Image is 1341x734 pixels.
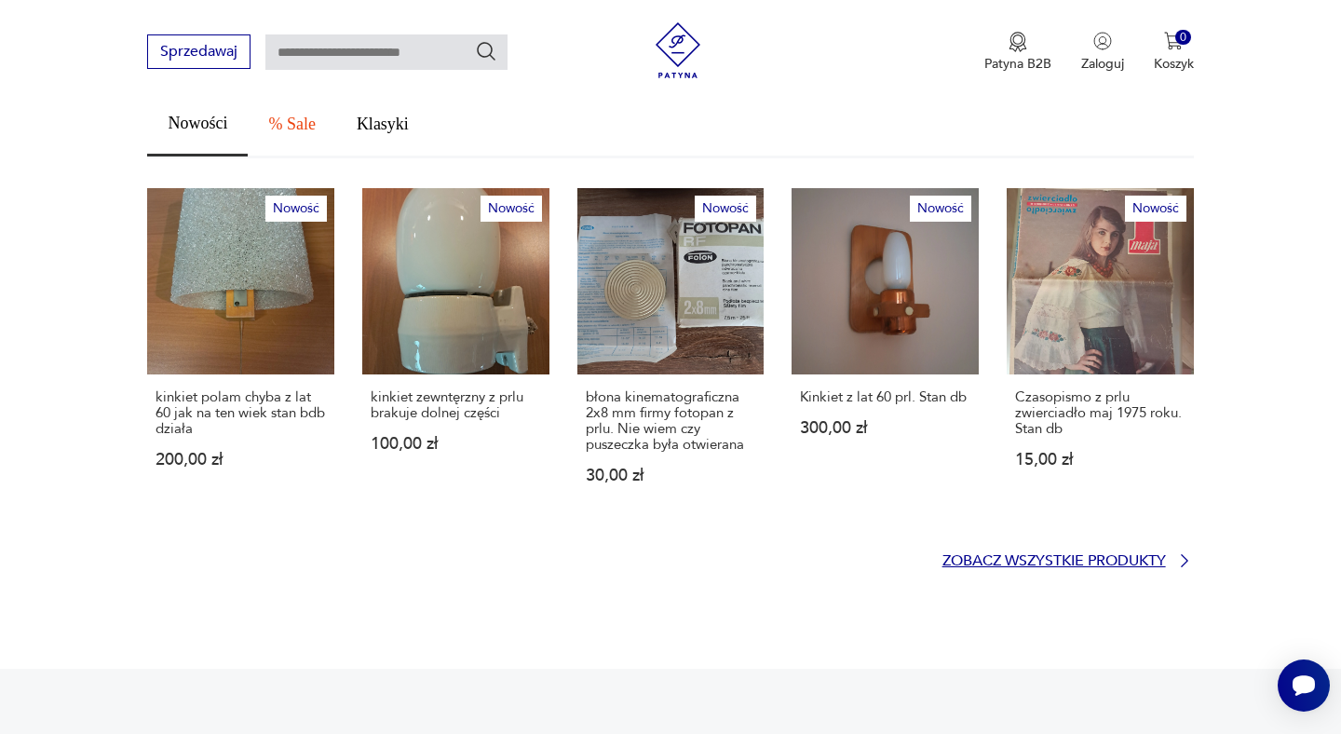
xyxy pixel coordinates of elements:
[147,47,251,60] a: Sprzedawaj
[156,389,326,437] p: kinkiet polam chyba z lat 60 jak na ten wiek stan bdb działa
[984,55,1051,73] p: Patyna B2B
[942,555,1166,567] p: Zobacz wszystkie produkty
[475,40,497,62] button: Szukaj
[1081,32,1124,73] button: Zaloguj
[942,551,1194,570] a: Zobacz wszystkie produkty
[1154,32,1194,73] button: 0Koszyk
[650,22,706,78] img: Patyna - sklep z meblami i dekoracjami vintage
[362,188,549,521] a: Nowośćkinkiet zewntęrzny z prlu brakuje dolnej częścikinkiet zewntęrzny z prlu brakuje dolnej czę...
[268,116,315,132] span: % Sale
[984,32,1051,73] button: Patyna B2B
[1015,389,1185,437] p: Czasopismo z prlu zwierciadło maj 1975 roku. Stan db
[357,116,409,132] span: Klasyki
[371,389,541,421] p: kinkiet zewntęrzny z prlu brakuje dolnej części
[1015,452,1185,468] p: 15,00 zł
[156,452,326,468] p: 200,00 zł
[800,389,970,405] p: Kinkiet z lat 60 prl. Stan db
[371,436,541,452] p: 100,00 zł
[147,34,251,69] button: Sprzedawaj
[147,188,334,521] a: Nowośćkinkiet polam chyba z lat 60 jak na ten wiek stan bdb działakinkiet polam chyba z lat 60 ja...
[586,389,756,453] p: błona kinematograficzna 2x8 mm firmy fotopan z prlu. Nie wiem czy puszeczka była otwierana
[1081,55,1124,73] p: Zaloguj
[1093,32,1112,50] img: Ikonka użytkownika
[984,32,1051,73] a: Ikona medaluPatyna B2B
[1009,32,1027,52] img: Ikona medalu
[1278,659,1330,712] iframe: Smartsupp widget button
[1175,30,1191,46] div: 0
[800,420,970,436] p: 300,00 zł
[1154,55,1194,73] p: Koszyk
[586,468,756,483] p: 30,00 zł
[792,188,979,521] a: NowośćKinkiet z lat 60 prl. Stan dbKinkiet z lat 60 prl. Stan db300,00 zł
[1007,188,1194,521] a: NowośćCzasopismo z prlu zwierciadło maj 1975 roku. Stan dbCzasopismo z prlu zwierciadło maj 1975 ...
[577,188,765,521] a: Nowośćbłona kinematograficzna 2x8 mm firmy fotopan z prlu. Nie wiem czy puszeczka była otwieranab...
[168,115,227,131] span: Nowości
[1164,32,1183,50] img: Ikona koszyka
